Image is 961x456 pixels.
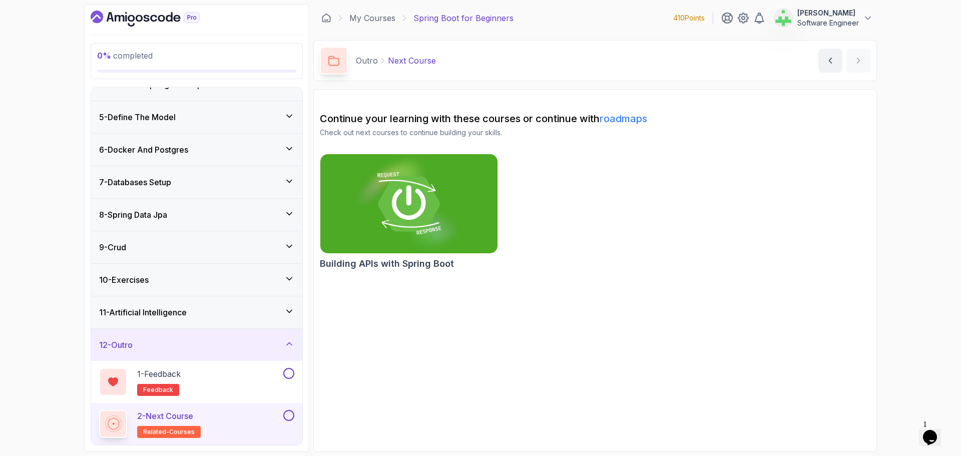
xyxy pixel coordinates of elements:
[99,241,126,253] h3: 9 - Crud
[774,9,793,28] img: user profile image
[673,13,705,23] p: 410 Points
[321,13,331,23] a: Dashboard
[356,55,378,67] p: Outro
[91,231,302,263] button: 9-Crud
[137,368,181,380] p: 1 - Feedback
[773,8,873,28] button: user profile image[PERSON_NAME]Software Engineer
[99,144,188,156] h3: 6 - Docker And Postgres
[91,101,302,133] button: 5-Define The Model
[797,18,859,28] p: Software Engineer
[316,152,502,256] img: Building APIs with Spring Boot card
[99,368,294,396] button: 1-Feedbackfeedback
[91,329,302,361] button: 12-Outro
[388,55,436,67] p: Next Course
[919,416,951,446] iframe: chat widget
[91,264,302,296] button: 10-Exercises
[91,199,302,231] button: 8-Spring Data Jpa
[320,257,454,271] h2: Building APIs with Spring Boot
[91,134,302,166] button: 6-Docker And Postgres
[797,8,859,18] p: [PERSON_NAME]
[846,49,870,73] button: next content
[600,113,647,125] a: roadmaps
[91,11,223,27] a: Dashboard
[320,112,870,126] h2: Continue your learning with these courses or continue with
[97,51,111,61] span: 0 %
[99,209,167,221] h3: 8 - Spring Data Jpa
[137,410,193,422] p: 2 - Next Course
[320,128,870,138] p: Check out next courses to continue building your skills.
[99,176,171,188] h3: 7 - Databases Setup
[413,12,514,24] p: Spring Boot for Beginners
[143,386,173,394] span: feedback
[91,296,302,328] button: 11-Artificial Intelligence
[91,166,302,198] button: 7-Databases Setup
[99,274,149,286] h3: 10 - Exercises
[99,111,176,123] h3: 5 - Define The Model
[99,410,294,438] button: 2-Next Courserelated-courses
[143,428,195,436] span: related-courses
[349,12,395,24] a: My Courses
[97,51,153,61] span: completed
[320,154,498,271] a: Building APIs with Spring Boot cardBuilding APIs with Spring Boot
[99,339,133,351] h3: 12 - Outro
[99,306,187,318] h3: 11 - Artificial Intelligence
[818,49,842,73] button: previous content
